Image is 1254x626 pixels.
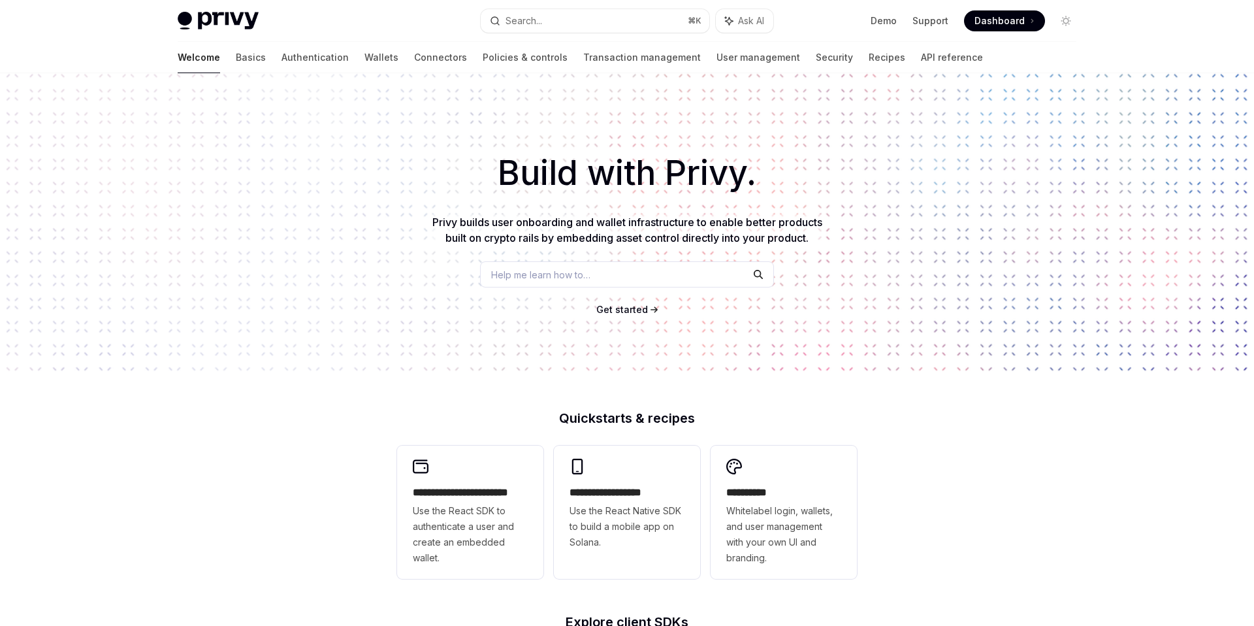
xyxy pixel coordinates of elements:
span: Whitelabel login, wallets, and user management with your own UI and branding. [726,503,841,566]
button: Search...⌘K [481,9,709,33]
a: API reference [921,42,983,73]
span: Use the React Native SDK to build a mobile app on Solana. [570,503,684,550]
button: Toggle dark mode [1055,10,1076,31]
span: Dashboard [974,14,1025,27]
span: Ask AI [738,14,764,27]
a: Welcome [178,42,220,73]
span: Get started [596,304,648,315]
a: Get started [596,303,648,316]
button: Ask AI [716,9,773,33]
a: User management [716,42,800,73]
div: Search... [506,13,542,29]
a: **** *****Whitelabel login, wallets, and user management with your own UI and branding. [711,446,857,579]
a: Authentication [281,42,349,73]
span: ⌘ K [688,16,701,26]
span: Help me learn how to… [491,268,590,282]
a: Security [816,42,853,73]
a: Transaction management [583,42,701,73]
a: Basics [236,42,266,73]
a: Support [912,14,948,27]
h2: Quickstarts & recipes [397,412,857,425]
span: Privy builds user onboarding and wallet infrastructure to enable better products built on crypto ... [432,216,822,244]
a: Dashboard [964,10,1045,31]
a: **** **** **** ***Use the React Native SDK to build a mobile app on Solana. [554,446,700,579]
a: Connectors [414,42,467,73]
h1: Build with Privy. [21,148,1233,199]
a: Recipes [869,42,905,73]
span: Use the React SDK to authenticate a user and create an embedded wallet. [413,503,528,566]
a: Demo [871,14,897,27]
a: Wallets [364,42,398,73]
img: light logo [178,12,259,30]
a: Policies & controls [483,42,568,73]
